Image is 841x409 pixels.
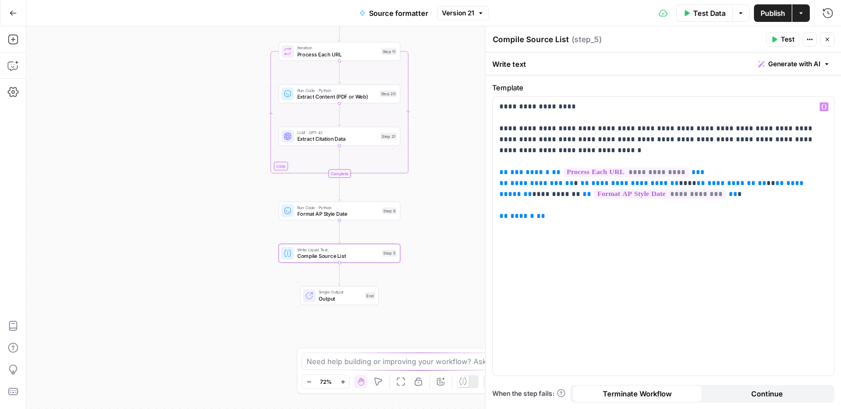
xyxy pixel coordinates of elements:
[572,34,602,45] span: ( step_5 )
[297,204,379,210] span: Run Code · Python
[279,286,400,305] div: Single OutputOutputEnd
[754,57,834,71] button: Generate with AI
[766,32,799,47] button: Test
[493,34,569,45] textarea: Compile Source List
[751,388,783,399] span: Continue
[297,93,377,100] span: Extract Content (PDF or Web)
[382,208,396,215] div: Step 6
[492,82,834,93] label: Template
[297,45,378,51] span: Iteration
[369,8,428,19] span: Source formatter
[442,8,474,18] span: Version 21
[381,48,397,55] div: Step 11
[279,42,400,61] div: LoopIterationProcess Each URLStep 11
[279,201,400,220] div: Run Code · PythonFormat AP Style DateStep 6
[297,210,379,217] span: Format AP Style Date
[603,388,672,399] span: Terminate Workflow
[486,53,841,75] div: Write text
[297,87,377,93] span: Run Code · Python
[279,244,400,262] div: Write Liquid TextCompile Source ListStep 5
[319,295,362,302] span: Output
[338,18,341,41] g: Edge from step_1 to step_11
[702,385,833,402] button: Continue
[338,262,341,285] g: Edge from step_5 to end
[297,135,377,143] span: Extract Citation Data
[297,50,378,58] span: Process Each URL
[676,4,732,22] button: Test Data
[781,34,794,44] span: Test
[297,246,379,252] span: Write Liquid Text
[297,252,379,260] span: Compile Source List
[382,250,396,257] div: Step 5
[754,4,792,22] button: Publish
[693,8,725,19] span: Test Data
[353,4,435,22] button: Source formatter
[329,169,351,178] div: Complete
[319,289,362,295] span: Single Output
[279,84,400,103] div: Run Code · PythonExtract Content (PDF or Web)Step 20
[338,103,341,126] g: Edge from step_20 to step_21
[338,178,341,201] g: Edge from step_11-iteration-end to step_6
[279,169,400,178] div: Complete
[492,389,566,399] a: When the step fails:
[338,61,341,84] g: Edge from step_11 to step_20
[437,6,489,20] button: Version 21
[279,127,400,146] div: LLM · GPT-4.1Extract Citation DataStep 21
[338,220,341,243] g: Edge from step_6 to step_5
[379,90,397,97] div: Step 20
[381,133,397,140] div: Step 21
[297,130,377,136] span: LLM · GPT-4.1
[761,8,785,19] span: Publish
[365,292,376,299] div: End
[768,59,820,69] span: Generate with AI
[320,377,332,386] span: 72%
